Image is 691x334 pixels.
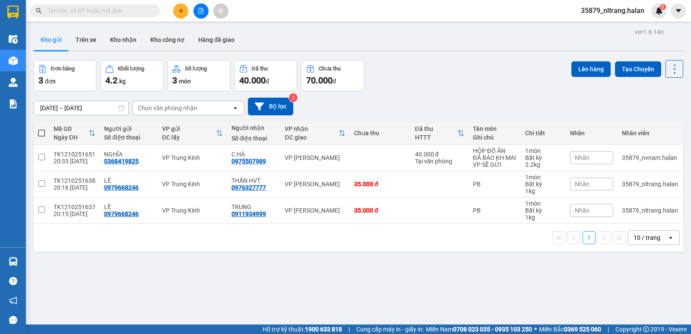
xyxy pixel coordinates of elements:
[525,161,561,168] div: 2.2 kg
[575,154,590,161] span: Nhãn
[162,207,222,214] div: VP Trung Kính
[571,61,611,77] button: Lên hàng
[667,234,674,241] svg: open
[534,328,537,331] span: ⚪️
[574,5,651,16] span: 35879_nltrang.halan
[231,204,276,210] div: TRUNG
[119,78,126,85] span: kg
[411,122,469,145] th: Toggle SortBy
[168,60,230,91] button: Số lượng3món
[354,130,406,137] div: Chưa thu
[105,75,117,86] span: 4.2
[473,207,517,214] div: PB
[179,78,191,85] span: món
[473,134,517,141] div: Ghi chú
[143,29,191,50] button: Kho công nợ
[239,75,266,86] span: 40.000
[34,101,128,115] input: Select a date range.
[9,99,18,108] img: solution-icon
[7,6,19,19] img: logo-vxr
[104,134,153,141] div: Số điện thoại
[104,184,139,191] div: 0979668246
[231,177,276,184] div: THẤN HVT
[306,75,333,86] span: 70.000
[473,154,517,168] div: ĐÃ BÁO KH MAI VP SẼ GỬI
[263,324,342,334] span: Hỗ trợ kỹ thuật:
[54,177,95,184] div: TK1210251638
[104,204,153,210] div: LÊ
[54,151,95,158] div: TK1210251651
[104,158,139,165] div: 0368419825
[38,75,43,86] span: 3
[608,324,609,334] span: |
[231,151,276,158] div: C HÀ
[333,78,336,85] span: đ
[118,66,144,72] div: Khối lượng
[198,8,204,14] span: file-add
[185,66,207,72] div: Số lượng
[54,134,89,141] div: Ngày ĐH
[36,8,42,14] span: search
[162,125,216,132] div: VP gửi
[235,60,297,91] button: Đã thu40.000đ
[231,210,266,217] div: 0911934999
[173,3,188,19] button: plus
[660,4,666,10] sup: 9
[525,130,561,137] div: Chi tiết
[9,56,18,65] img: warehouse-icon
[51,66,75,72] div: Đơn hàng
[305,326,342,333] strong: 1900 633 818
[34,60,96,91] button: Đơn hàng3đơn
[54,125,89,132] div: Mã GD
[671,3,686,19] button: caret-down
[162,154,222,161] div: VP Trung Kính
[473,125,517,132] div: Tên món
[622,181,678,188] div: 35879_nltrang.halan
[9,277,17,285] span: question-circle
[104,125,153,132] div: Người gửi
[103,29,143,50] button: Kho nhận
[426,324,532,334] span: Miền Nam
[266,78,269,85] span: đ
[289,93,298,102] sup: 2
[643,326,649,332] span: copyright
[231,158,266,165] div: 0975507989
[248,98,293,115] button: Bộ lọc
[49,122,100,145] th: Toggle SortBy
[213,3,228,19] button: aim
[193,3,209,19] button: file-add
[54,184,95,191] div: 20:16 [DATE]
[138,104,197,112] div: Chọn văn phòng nhận
[564,326,601,333] strong: 0369 525 060
[473,147,517,154] div: HỘP ĐỒ ĂN
[9,316,17,324] span: message
[415,158,464,165] div: Tại văn phòng
[356,324,424,334] span: Cung cấp máy in - giấy in:
[231,184,266,191] div: 0976327777
[473,181,517,188] div: PB
[575,207,590,214] span: Nhãn
[101,60,163,91] button: Khối lượng4.2kg
[285,134,338,141] div: ĐC giao
[9,296,17,305] span: notification
[525,174,561,181] div: 1 món
[9,257,18,266] img: warehouse-icon
[525,214,561,221] div: 1 kg
[622,154,678,161] div: 35879_nvnam.halan
[54,210,95,217] div: 20:15 [DATE]
[415,134,457,141] div: HTTT
[655,7,663,15] img: icon-new-feature
[634,233,660,242] div: 10 / trang
[285,125,338,132] div: VP nhận
[525,188,561,194] div: 1 kg
[48,6,149,16] input: Tìm tên, số ĐT hoặc mã đơn
[525,181,561,188] div: Bất kỳ
[172,75,177,86] span: 3
[661,4,664,10] span: 9
[285,154,345,161] div: VP [PERSON_NAME]
[104,151,153,158] div: NGHĨA
[525,200,561,207] div: 1 món
[178,8,184,14] span: plus
[349,324,350,334] span: |
[280,122,349,145] th: Toggle SortBy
